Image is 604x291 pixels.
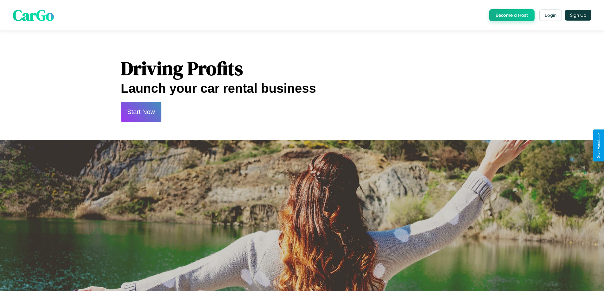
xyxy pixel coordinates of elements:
button: Become a Host [489,9,535,21]
h2: Launch your car rental business [121,81,483,96]
h1: Driving Profits [121,55,483,81]
button: Start Now [121,102,161,122]
button: Login [539,9,562,21]
button: Sign Up [565,10,591,21]
span: CarGo [13,5,54,26]
div: Give Feedback [596,133,601,158]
